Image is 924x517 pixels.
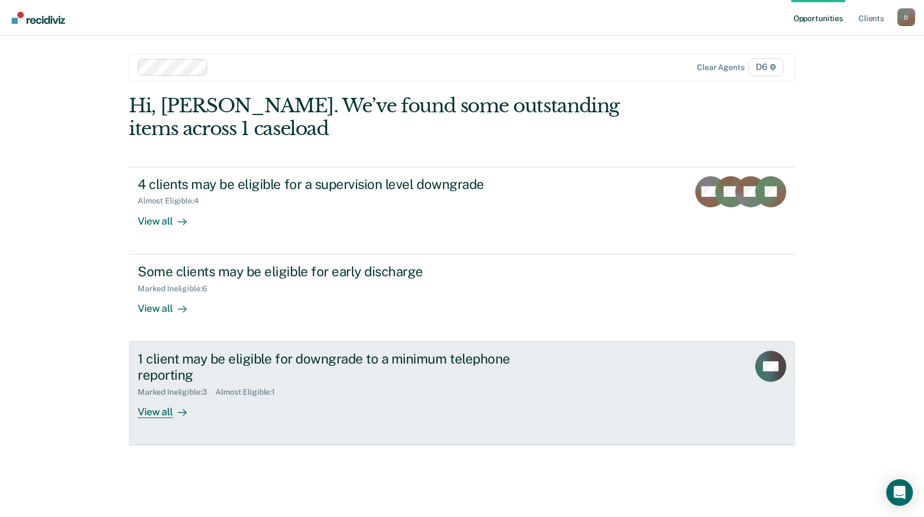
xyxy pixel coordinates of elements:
a: Some clients may be eligible for early dischargeMarked Ineligible:6View all [129,255,795,342]
a: 1 client may be eligible for downgrade to a minimum telephone reportingMarked Ineligible:3Almost ... [129,342,795,445]
button: Profile dropdown button [897,8,915,26]
div: 1 client may be eligible for downgrade to a minimum telephone reporting [138,351,528,383]
div: Some clients may be eligible for early discharge [138,264,528,280]
div: View all [138,396,200,418]
div: Almost Eligible : 4 [138,196,208,206]
div: D [897,8,915,26]
div: 4 clients may be eligible for a supervision level downgrade [138,176,528,192]
div: Hi, [PERSON_NAME]. We’ve found some outstanding items across 1 caseload [129,95,662,140]
div: Almost Eligible : 1 [215,387,284,397]
a: 4 clients may be eligible for a supervision level downgradeAlmost Eligible:4View all [129,167,795,255]
span: D6 [749,58,784,76]
div: Clear agents [697,63,744,72]
div: View all [138,206,200,227]
img: Recidiviz [12,12,65,24]
div: Marked Ineligible : 6 [138,284,215,294]
div: Marked Ineligible : 3 [138,387,215,397]
div: View all [138,293,200,315]
div: Open Intercom Messenger [886,479,913,506]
